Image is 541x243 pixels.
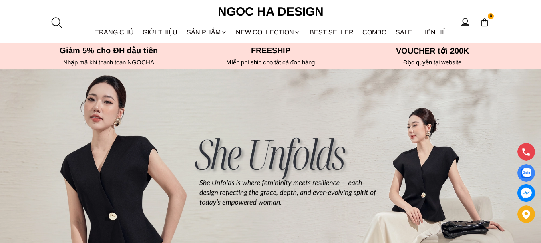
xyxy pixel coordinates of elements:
[192,59,349,66] h6: MIễn phí ship cho tất cả đơn hàng
[354,46,511,56] h5: VOUCHER tới 200K
[521,168,531,178] img: Display image
[488,13,494,20] span: 0
[358,22,391,43] a: Combo
[63,59,154,66] font: Nhập mã khi thanh toán NGOCHA
[417,22,451,43] a: LIÊN HỆ
[60,46,158,55] font: Giảm 5% cho ĐH đầu tiên
[480,18,489,27] img: img-CART-ICON-ksit0nf1
[211,2,331,21] a: Ngoc Ha Design
[305,22,358,43] a: BEST SELLER
[138,22,182,43] a: GIỚI THIỆU
[231,22,305,43] a: NEW COLLECTION
[391,22,417,43] a: SALE
[354,59,511,66] h6: Độc quyền tại website
[182,22,232,43] div: SẢN PHẨM
[517,184,535,202] a: messenger
[91,22,139,43] a: TRANG CHỦ
[251,46,290,55] font: Freeship
[517,164,535,182] a: Display image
